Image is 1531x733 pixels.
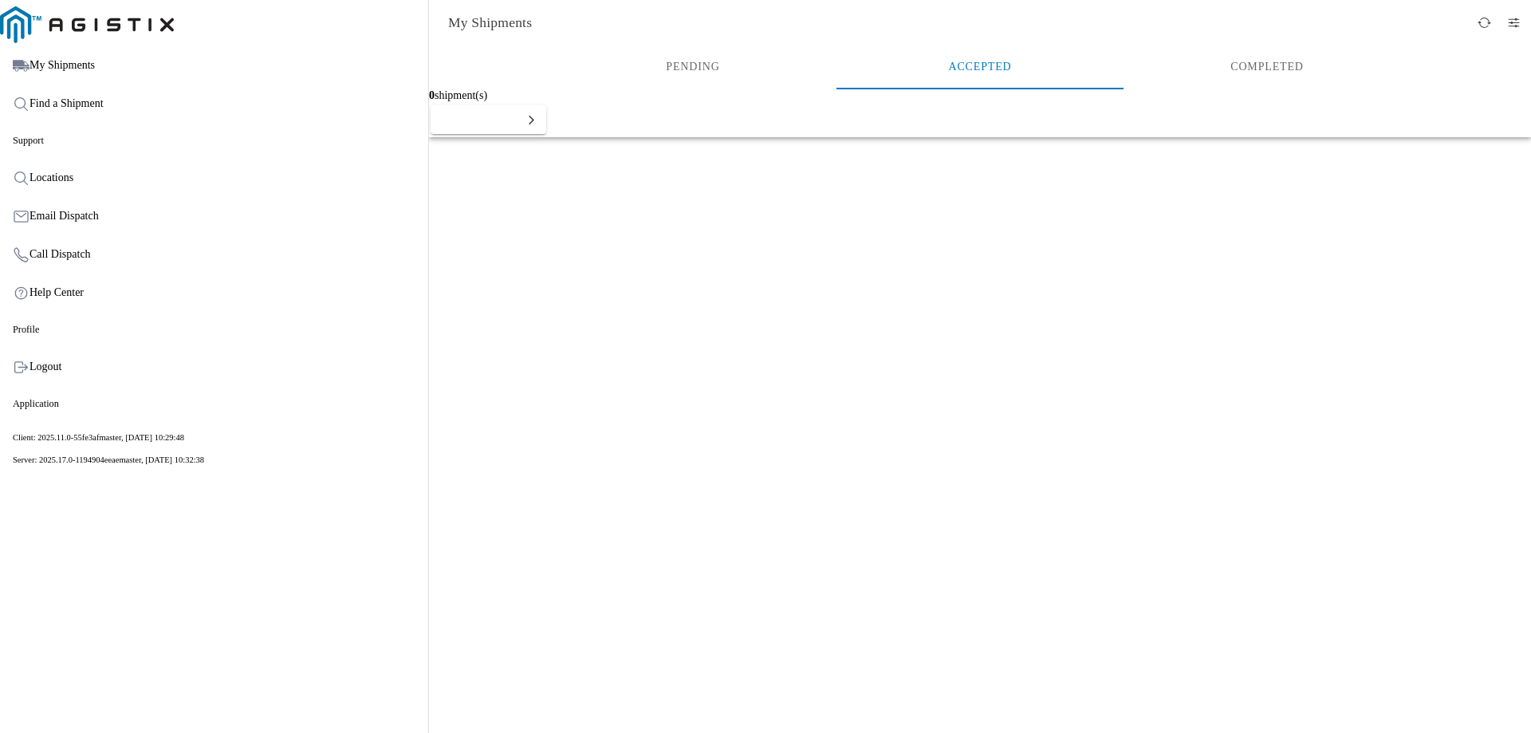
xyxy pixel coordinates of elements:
ion-label: Server: 2025.17.0-1194904eeae [13,455,314,471]
ion-title: My Shipments [432,14,1470,31]
span: master, [DATE] 10:29:48 [99,433,184,442]
ion-label: Client: 2025.11.0-55fe3af [13,433,314,450]
ion-label: Locations [30,171,415,184]
ion-segment-button: Pending [549,45,836,89]
ion-label: Logout [30,361,415,373]
ion-label: Help Center [30,286,415,299]
div: shipment(s) [429,89,1531,102]
ion-label: Find a Shipment [30,97,415,110]
span: Pickup Period [441,115,521,124]
ion-label: Email Dispatch [30,210,415,223]
ion-label: My Shipments [30,59,415,72]
ion-segment-button: Accepted [836,45,1124,89]
span: master, [DATE] 10:32:38 [119,455,204,463]
ion-segment-button: Completed [1124,45,1411,89]
b: 0 [429,89,435,101]
ion-label: Call Dispatch [30,248,415,261]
